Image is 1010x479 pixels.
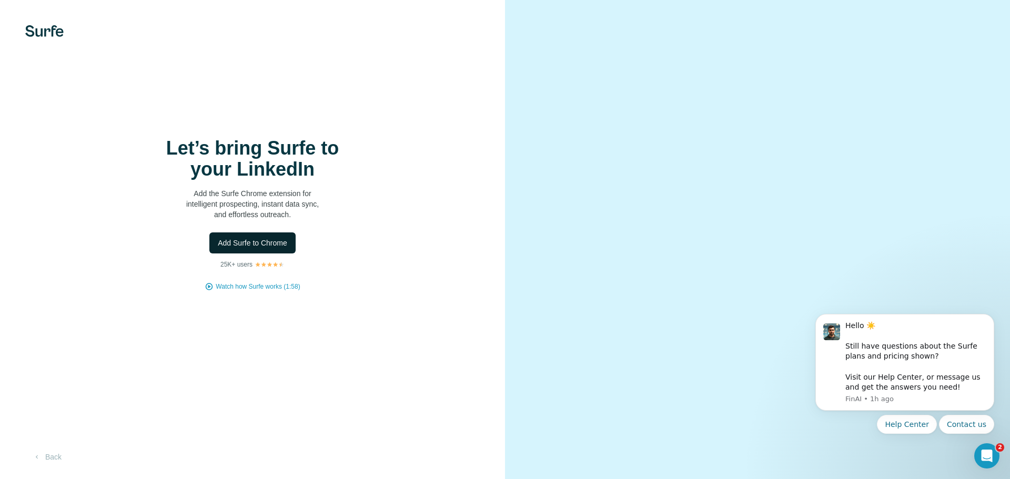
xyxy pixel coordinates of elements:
[800,301,1010,474] iframe: Intercom notifications message
[216,282,300,291] button: Watch how Surfe works (1:58)
[209,232,296,253] button: Add Surfe to Chrome
[255,261,285,268] img: Rating Stars
[996,443,1004,452] span: 2
[25,447,69,466] button: Back
[974,443,999,468] iframe: Intercom live chat
[147,138,358,180] h1: Let’s bring Surfe to your LinkedIn
[25,25,64,37] img: Surfe's logo
[147,188,358,220] p: Add the Surfe Chrome extension for intelligent prospecting, instant data sync, and effortless out...
[218,238,287,248] span: Add Surfe to Chrome
[220,260,252,269] p: 25K+ users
